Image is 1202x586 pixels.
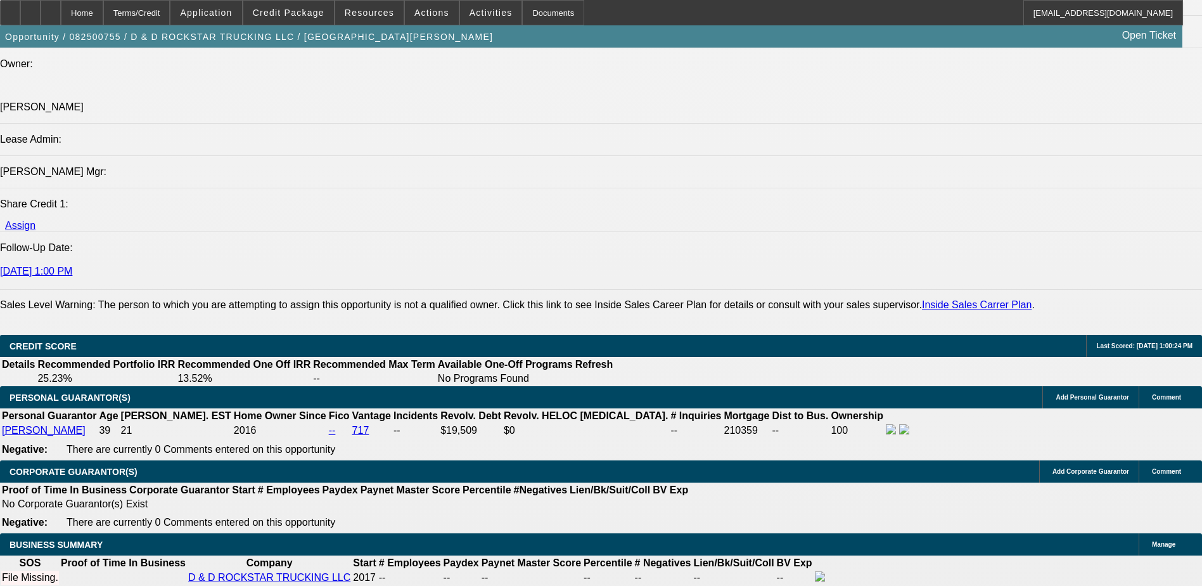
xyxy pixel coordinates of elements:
a: 717 [352,425,369,436]
span: CORPORATE GUARANTOR(S) [10,467,137,477]
b: Dist to Bus. [772,410,829,421]
span: -- [379,572,386,583]
div: -- [635,572,691,583]
th: Proof of Time In Business [1,484,127,497]
b: # Inquiries [670,410,721,421]
div: -- [584,572,632,583]
b: Lien/Bk/Suit/Coll [570,485,650,495]
th: Proof of Time In Business [60,557,186,570]
td: $0 [503,424,669,438]
b: Company [246,557,293,568]
td: No Programs Found [437,372,573,385]
b: BV Exp [653,485,688,495]
th: Recommended Max Term [312,358,436,371]
td: 100 [830,424,884,438]
td: No Corporate Guarantor(s) Exist [1,498,694,511]
td: 39 [98,424,118,438]
td: 25.23% [37,372,176,385]
th: SOS [1,557,59,570]
th: Details [1,358,35,371]
b: # Employees [258,485,320,495]
span: Application [180,8,232,18]
button: Activities [460,1,522,25]
button: Credit Package [243,1,334,25]
button: Application [170,1,241,25]
b: Start [232,485,255,495]
b: Corporate Guarantor [129,485,229,495]
span: BUSINESS SUMMARY [10,540,103,550]
span: Opportunity / 082500755 / D & D ROCKSTAR TRUCKING LLC / [GEOGRAPHIC_DATA][PERSON_NAME] [5,32,493,42]
span: 2016 [234,425,257,436]
b: Paydex [323,485,358,495]
button: Resources [335,1,404,25]
b: BV Exp [777,557,812,568]
b: #Negatives [514,485,568,495]
b: # Employees [379,557,441,568]
span: Resources [345,8,394,18]
span: There are currently 0 Comments entered on this opportunity [67,517,335,528]
b: Percentile [463,485,511,495]
span: Comment [1152,468,1181,475]
td: -- [443,571,480,585]
td: -- [693,571,774,585]
span: Actions [414,8,449,18]
a: -- [329,425,336,436]
b: Home Owner Since [234,410,326,421]
b: Revolv. Debt [440,410,501,421]
div: File Missing. [2,572,58,583]
td: -- [772,424,829,438]
b: Revolv. HELOC [MEDICAL_DATA]. [504,410,668,421]
b: Start [353,557,376,568]
td: 21 [120,424,232,438]
b: Paynet Master Score [482,557,581,568]
b: Vantage [352,410,391,421]
b: # Negatives [635,557,691,568]
span: Add Corporate Guarantor [1052,468,1129,475]
span: Manage [1152,541,1175,548]
th: Recommended One Off IRR [177,358,311,371]
b: Paydex [444,557,479,568]
td: -- [312,372,436,385]
img: linkedin-icon.png [899,424,909,434]
td: -- [776,571,813,585]
b: Personal Guarantor [2,410,96,421]
span: Add Personal Guarantor [1056,394,1129,401]
td: 2017 [352,571,376,585]
td: 13.52% [177,372,311,385]
a: Inside Sales Carrer Plan [922,299,1032,310]
b: Percentile [584,557,632,568]
b: Incidents [393,410,438,421]
a: Open Ticket [1117,25,1181,46]
b: Negative: [2,517,48,528]
td: -- [670,424,722,438]
img: facebook-icon.png [886,424,896,434]
b: Mortgage [724,410,770,421]
th: Available One-Off Programs [437,358,573,371]
th: Recommended Portfolio IRR [37,358,176,371]
div: -- [482,572,581,583]
span: There are currently 0 Comments entered on this opportunity [67,444,335,455]
label: The person to which you are attempting to assign this opportunity is not a qualified owner. Click... [98,299,1035,310]
td: $19,509 [440,424,502,438]
b: [PERSON_NAME]. EST [121,410,231,421]
span: Activities [470,8,513,18]
a: [PERSON_NAME] [2,425,86,436]
b: Ownership [831,410,883,421]
td: 210359 [724,424,770,438]
b: Paynet Master Score [361,485,460,495]
b: Fico [329,410,350,421]
span: Last Scored: [DATE] 1:00:24 PM [1096,342,1192,349]
b: Negative: [2,444,48,455]
a: D & D ROCKSTAR TRUCKING LLC [188,572,350,583]
img: facebook-icon.png [815,571,825,582]
span: PERSONAL GUARANTOR(S) [10,393,131,403]
button: Actions [405,1,459,25]
td: -- [393,424,438,438]
b: Age [99,410,118,421]
b: Lien/Bk/Suit/Coll [693,557,774,568]
a: Assign [5,220,35,231]
span: CREDIT SCORE [10,341,77,351]
span: Credit Package [253,8,324,18]
span: Comment [1152,394,1181,401]
th: Refresh [575,358,614,371]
